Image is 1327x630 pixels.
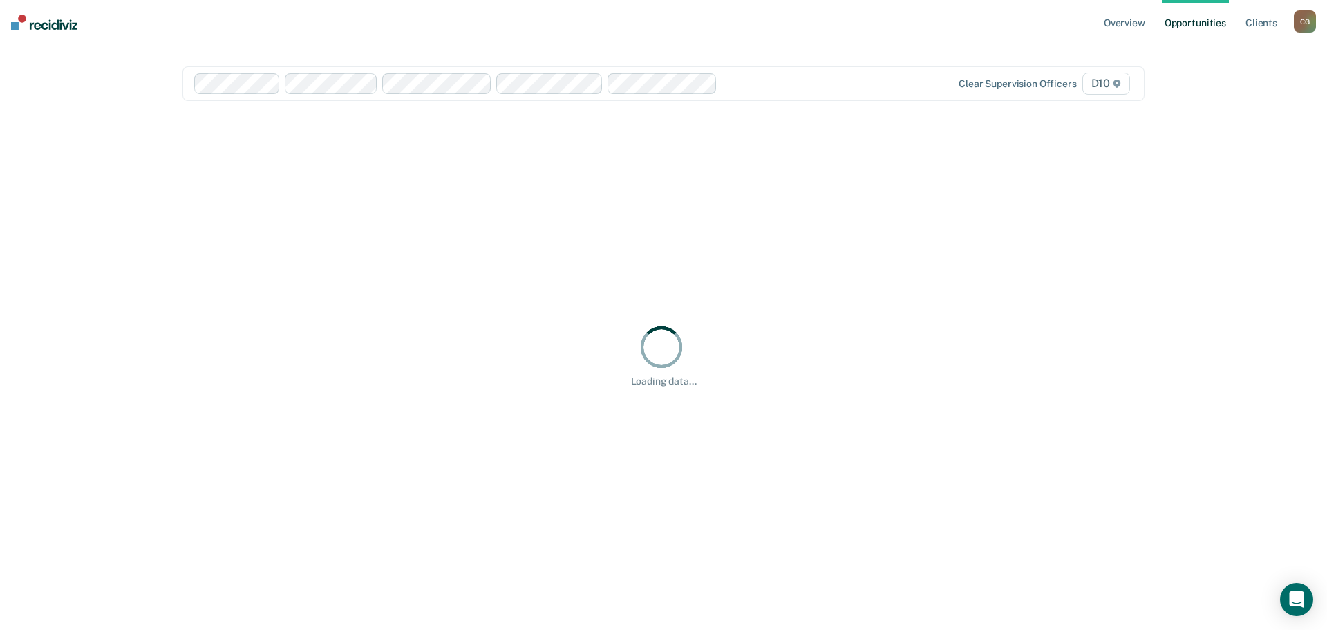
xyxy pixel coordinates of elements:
[631,376,697,387] div: Loading data...
[11,15,77,30] img: Recidiviz
[1280,583,1313,616] div: Open Intercom Messenger
[1294,10,1316,33] button: CG
[1294,10,1316,33] div: C G
[1082,73,1130,95] span: D10
[959,78,1076,90] div: Clear supervision officers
